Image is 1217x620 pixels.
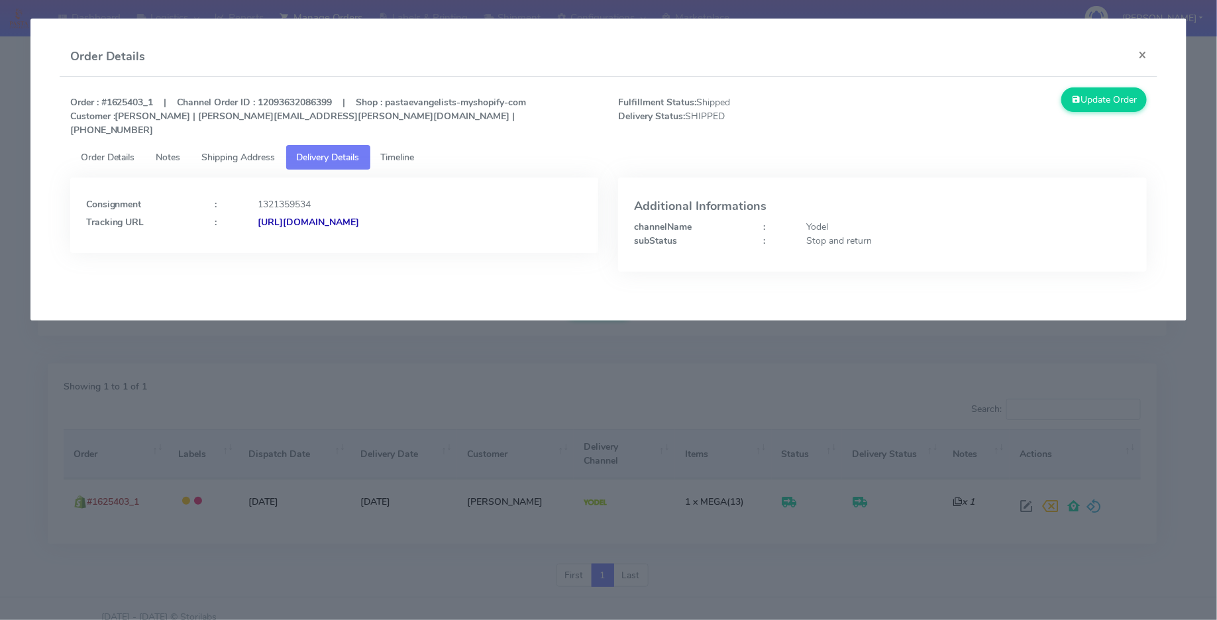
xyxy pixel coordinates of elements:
[86,216,144,229] strong: Tracking URL
[86,198,142,211] strong: Consignment
[70,110,115,123] strong: Customer :
[70,48,146,66] h4: Order Details
[202,151,276,164] span: Shipping Address
[156,151,181,164] span: Notes
[81,151,135,164] span: Order Details
[634,234,677,247] strong: subStatus
[70,96,527,136] strong: Order : #1625403_1 | Channel Order ID : 12093632086399 | Shop : pastaevangelists-myshopify-com [P...
[634,221,692,233] strong: channelName
[634,200,1131,213] h4: Additional Informations
[248,197,593,211] div: 1321359534
[1061,87,1147,112] button: Update Order
[618,96,696,109] strong: Fulfillment Status:
[763,221,765,233] strong: :
[796,220,1141,234] div: Yodel
[608,95,882,137] span: Shipped SHIPPED
[258,216,360,229] strong: [URL][DOMAIN_NAME]
[215,198,217,211] strong: :
[215,216,217,229] strong: :
[763,234,765,247] strong: :
[796,234,1141,248] div: Stop and return
[70,145,1147,170] ul: Tabs
[297,151,360,164] span: Delivery Details
[1128,37,1157,72] button: Close
[381,151,415,164] span: Timeline
[618,110,685,123] strong: Delivery Status:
